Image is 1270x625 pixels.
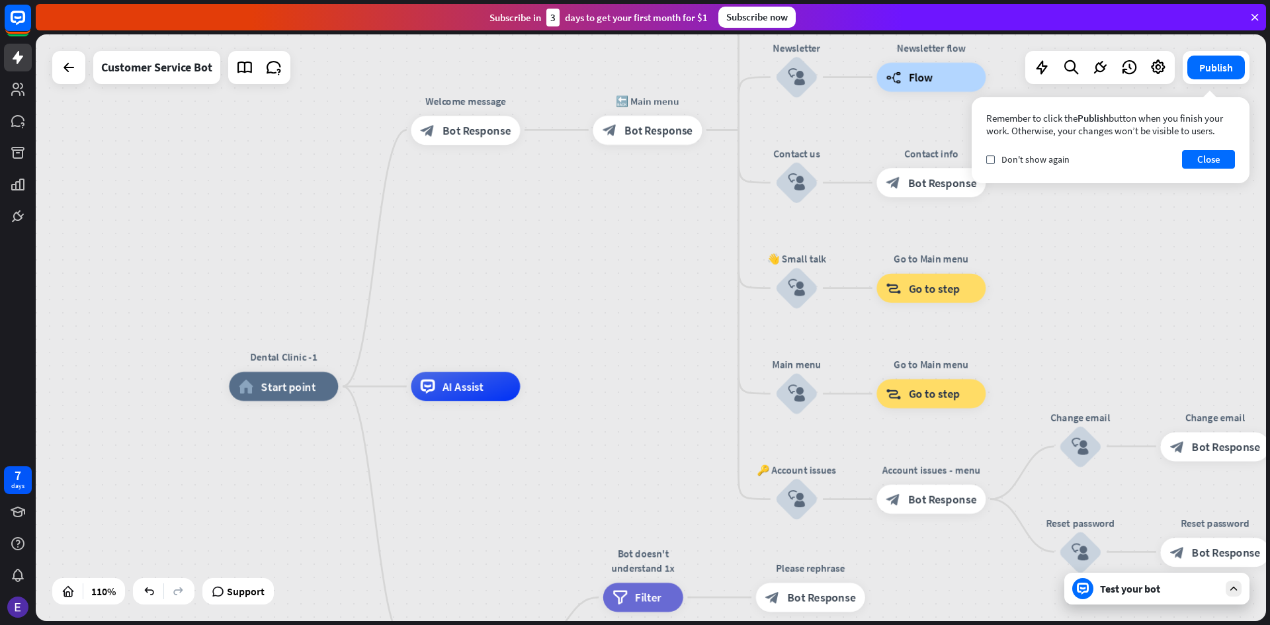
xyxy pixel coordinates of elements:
[886,175,901,190] i: block_bot_response
[986,112,1235,137] div: Remember to click the button when you finish your work. Otherwise, your changes won’t be visible ...
[1072,543,1089,560] i: block_user_input
[1037,515,1124,530] div: Reset password
[603,122,617,137] i: block_bot_response
[765,590,780,604] i: block_bot_response
[718,7,796,28] div: Subscribe now
[866,252,997,267] div: Go to Main menu
[218,350,349,364] div: Dental Clinic -1
[1187,56,1245,79] button: Publish
[1072,438,1089,455] i: block_user_input
[753,252,840,267] div: 👋 Small talk
[788,69,805,86] i: block_user_input
[909,281,960,296] span: Go to step
[1192,439,1260,454] span: Bot Response
[788,491,805,508] i: block_user_input
[1100,582,1219,595] div: Test your bot
[886,70,902,85] i: builder_tree
[11,5,50,45] button: Open LiveChat chat widget
[1170,544,1185,559] i: block_bot_response
[908,175,976,190] span: Bot Response
[909,70,933,85] span: Flow
[1078,112,1109,124] span: Publish
[15,470,21,481] div: 7
[4,466,32,494] a: 7 days
[421,122,435,137] i: block_bot_response
[866,146,997,161] div: Contact info
[592,546,694,575] div: Bot doesn't understand 1x
[886,492,901,507] i: block_bot_response
[489,9,708,26] div: Subscribe in days to get your first month for $1
[753,357,840,372] div: Main menu
[1192,544,1260,559] span: Bot Response
[788,385,805,402] i: block_user_input
[1001,153,1070,165] span: Don't show again
[227,581,265,602] span: Support
[443,122,511,137] span: Bot Response
[908,492,976,507] span: Bot Response
[546,9,560,26] div: 3
[787,590,855,604] span: Bot Response
[101,51,212,84] div: Customer Service Bot
[753,41,840,56] div: Newsletter
[613,590,628,604] i: filter
[745,561,876,575] div: Please rephrase
[1170,439,1185,454] i: block_bot_response
[635,590,661,604] span: Filter
[11,481,24,491] div: days
[400,93,531,108] div: Welcome message
[753,463,840,478] div: 🔑 Account issues
[753,146,840,161] div: Contact us
[87,581,120,602] div: 110%
[866,41,997,56] div: Newsletter flow
[886,281,902,296] i: block_goto
[261,379,316,394] span: Start point
[788,174,805,191] i: block_user_input
[1037,410,1124,425] div: Change email
[866,357,997,372] div: Go to Main menu
[866,463,997,478] div: Account issues - menu
[788,280,805,297] i: block_user_input
[582,93,713,108] div: 🔙 Main menu
[1182,150,1235,169] button: Close
[239,379,254,394] i: home_2
[886,386,902,401] i: block_goto
[624,122,693,137] span: Bot Response
[909,386,960,401] span: Go to step
[443,379,484,394] span: AI Assist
